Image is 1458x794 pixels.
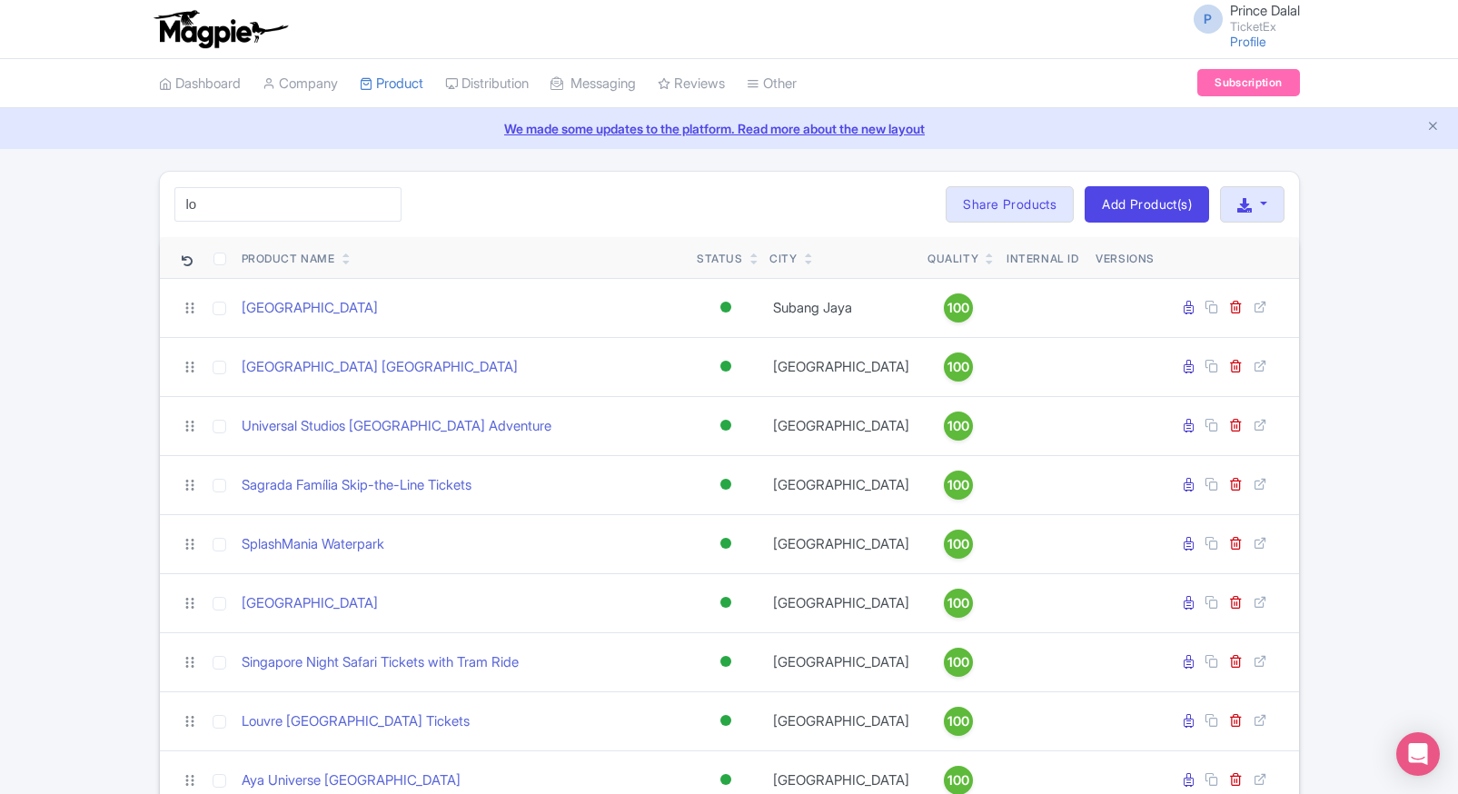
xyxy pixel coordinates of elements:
[1230,34,1266,49] a: Profile
[242,652,519,673] a: Singapore Night Safari Tickets with Tram Ride
[947,357,969,377] span: 100
[762,396,920,455] td: [GEOGRAPHIC_DATA]
[1194,5,1223,34] span: P
[445,59,529,109] a: Distribution
[947,593,969,613] span: 100
[762,514,920,573] td: [GEOGRAPHIC_DATA]
[159,59,241,109] a: Dashboard
[242,534,384,555] a: SplashMania Waterpark
[947,770,969,790] span: 100
[927,251,978,267] div: Quality
[762,337,920,396] td: [GEOGRAPHIC_DATA]
[717,708,735,734] div: Active
[242,475,471,496] a: Sagrada Família Skip-the-Line Tickets
[762,278,920,337] td: Subang Jaya
[242,711,470,732] a: Louvre [GEOGRAPHIC_DATA] Tickets
[769,251,797,267] div: City
[717,590,735,616] div: Active
[717,412,735,439] div: Active
[11,119,1447,138] a: We made some updates to the platform. Read more about the new layout
[947,416,969,436] span: 100
[1085,186,1209,223] a: Add Product(s)
[242,298,378,319] a: [GEOGRAPHIC_DATA]
[1183,4,1300,33] a: P Prince Dalal TicketEx
[360,59,423,109] a: Product
[658,59,725,109] a: Reviews
[1088,237,1162,279] th: Versions
[242,416,551,437] a: Universal Studios [GEOGRAPHIC_DATA] Adventure
[550,59,636,109] a: Messaging
[747,59,797,109] a: Other
[1230,2,1300,19] span: Prince Dalal
[762,632,920,691] td: [GEOGRAPHIC_DATA]
[947,298,969,318] span: 100
[997,237,1089,279] th: Internal ID
[947,711,969,731] span: 100
[947,652,969,672] span: 100
[927,589,989,618] a: 100
[762,691,920,750] td: [GEOGRAPHIC_DATA]
[717,531,735,557] div: Active
[242,770,461,791] a: Aya Universe [GEOGRAPHIC_DATA]
[1230,21,1300,33] small: TicketEx
[927,412,989,441] a: 100
[1396,732,1440,776] div: Open Intercom Messenger
[762,455,920,514] td: [GEOGRAPHIC_DATA]
[150,9,291,49] img: logo-ab69f6fb50320c5b225c76a69d11143b.png
[927,648,989,677] a: 100
[762,573,920,632] td: [GEOGRAPHIC_DATA]
[927,707,989,736] a: 100
[717,294,735,321] div: Active
[927,352,989,382] a: 100
[242,251,335,267] div: Product Name
[242,357,518,378] a: [GEOGRAPHIC_DATA] [GEOGRAPHIC_DATA]
[1426,117,1440,138] button: Close announcement
[947,534,969,554] span: 100
[947,475,969,495] span: 100
[697,251,743,267] div: Status
[174,187,402,222] input: Search product name, city, or interal id
[927,293,989,323] a: 100
[717,767,735,793] div: Active
[946,186,1074,223] a: Share Products
[927,530,989,559] a: 100
[717,353,735,380] div: Active
[242,593,378,614] a: [GEOGRAPHIC_DATA]
[717,471,735,498] div: Active
[263,59,338,109] a: Company
[717,649,735,675] div: Active
[1197,69,1299,96] a: Subscription
[927,471,989,500] a: 100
